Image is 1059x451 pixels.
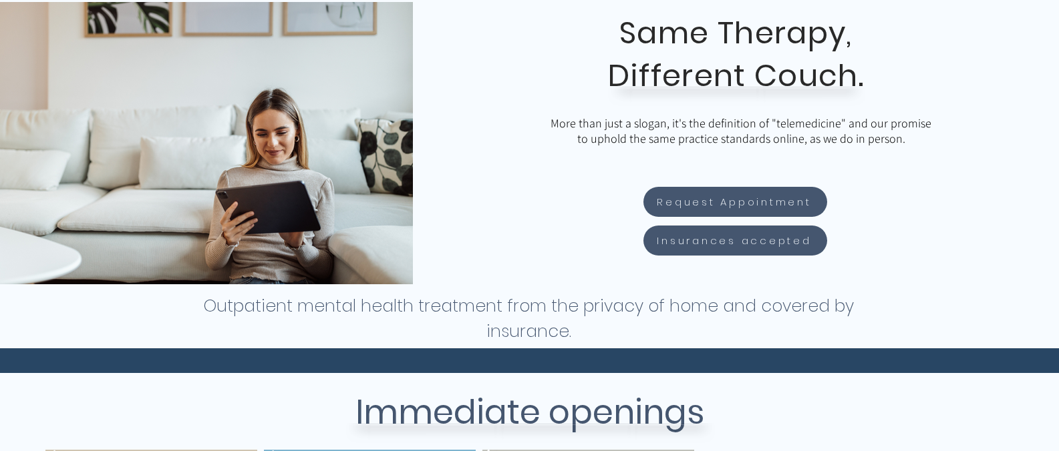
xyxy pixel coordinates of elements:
span: Different Couch. [608,55,865,97]
span: Request Appointment [657,194,811,209]
span: Same Therapy, [619,12,853,54]
p: More than just a slogan, it's the definition of "telemedicine" and our promise to uphold the same... [547,115,935,146]
a: Insurances accepted [643,225,827,256]
h2: Immediate openings [202,387,857,438]
a: Request Appointment [643,187,827,217]
h1: Outpatient mental health treatment from the privacy of home and covered by insurance. [202,294,855,344]
span: Insurances accepted [657,233,811,248]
